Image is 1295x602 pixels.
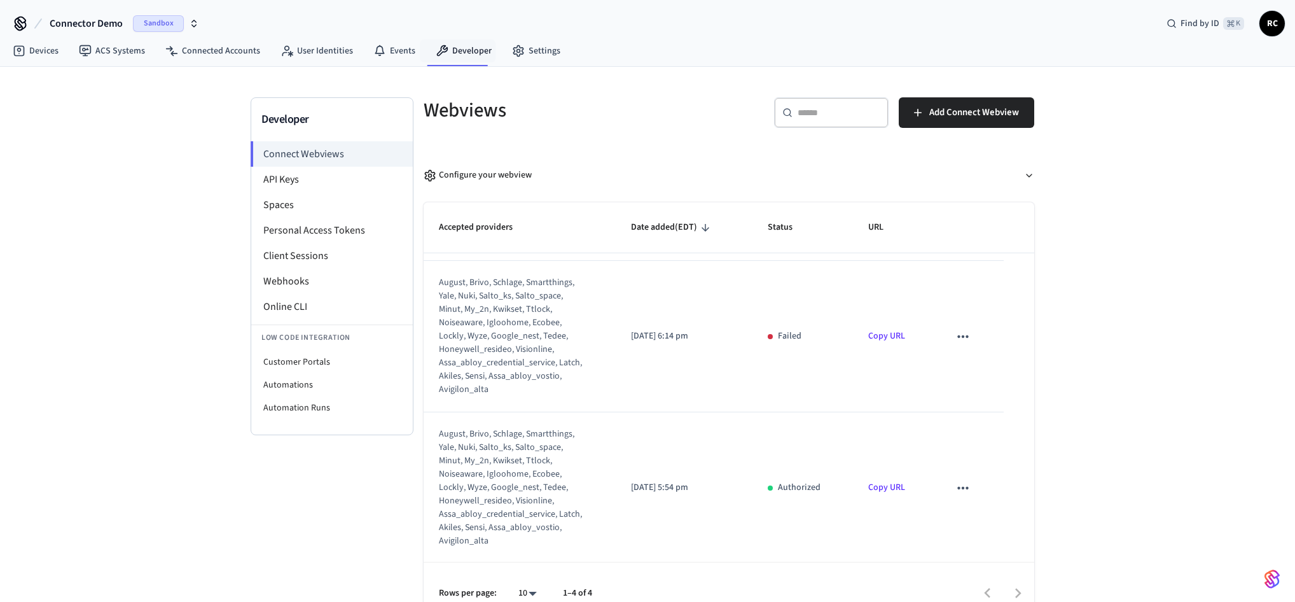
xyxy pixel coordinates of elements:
[1259,11,1285,36] button: RC
[251,192,413,218] li: Spaces
[251,141,413,167] li: Connect Webviews
[868,481,905,494] a: Copy URL
[251,167,413,192] li: API Keys
[439,587,497,600] p: Rows per page:
[251,218,413,243] li: Personal Access Tokens
[424,158,1034,192] button: Configure your webview
[778,330,801,343] p: Failed
[1181,17,1219,30] span: Find by ID
[502,39,571,62] a: Settings
[563,587,592,600] p: 1–4 of 4
[251,351,413,374] li: Customer Portals
[439,276,585,396] div: august, brivo, schlage, smartthings, yale, nuki, salto_ks, salto_space, minut, my_2n, kwikset, tt...
[929,104,1019,121] span: Add Connect Webview
[270,39,363,62] a: User Identities
[251,269,413,294] li: Webhooks
[1264,569,1280,589] img: SeamLogoGradient.69752ec5.svg
[251,396,413,419] li: Automation Runs
[1156,12,1254,35] div: Find by ID⌘ K
[155,39,270,62] a: Connected Accounts
[1223,17,1244,30] span: ⌘ K
[424,169,532,182] div: Configure your webview
[50,16,123,31] span: Connector Demo
[778,481,821,494] p: Authorized
[363,39,426,62] a: Events
[631,330,737,343] p: [DATE] 6:14 pm
[3,39,69,62] a: Devices
[251,325,413,351] li: Low Code Integration
[631,218,714,237] span: Date added(EDT)
[261,111,403,129] h3: Developer
[868,218,900,237] span: URL
[868,330,905,342] a: Copy URL
[631,481,737,494] p: [DATE] 5:54 pm
[768,218,809,237] span: Status
[426,39,502,62] a: Developer
[133,15,184,32] span: Sandbox
[439,218,529,237] span: Accepted providers
[251,374,413,396] li: Automations
[439,428,585,548] div: august, brivo, schlage, smartthings, yale, nuki, salto_ks, salto_space, minut, my_2n, kwikset, tt...
[899,97,1034,128] button: Add Connect Webview
[424,97,721,123] h5: Webviews
[69,39,155,62] a: ACS Systems
[251,243,413,269] li: Client Sessions
[251,294,413,319] li: Online CLI
[1261,12,1284,35] span: RC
